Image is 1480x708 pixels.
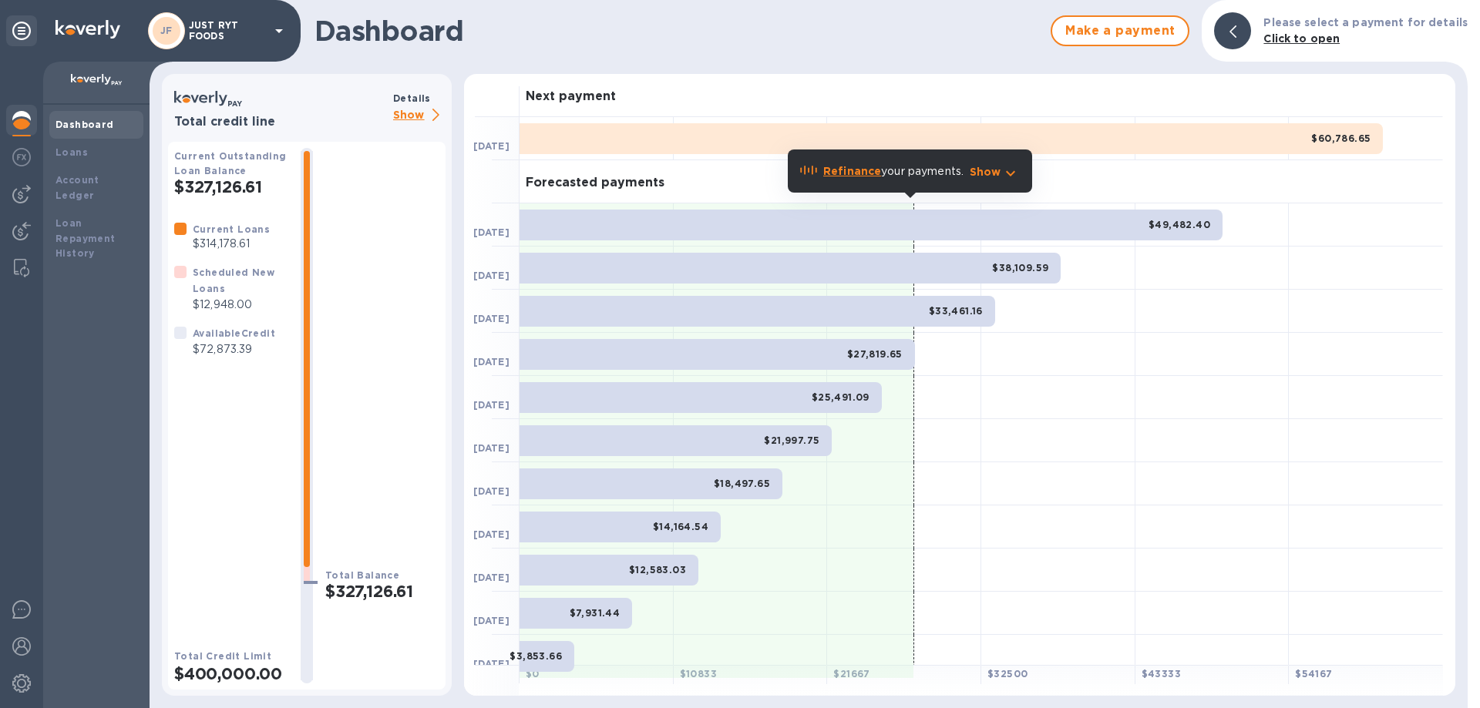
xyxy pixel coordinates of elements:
b: $12,583.03 [629,564,686,575]
button: Make a payment [1051,15,1189,46]
h3: Total credit line [174,115,387,129]
b: Current Outstanding Loan Balance [174,150,287,176]
b: Total Balance [325,569,399,581]
h2: $327,126.61 [325,582,439,601]
h2: $327,126.61 [174,177,288,196]
b: $ 54167 [1295,668,1332,679]
img: Logo [55,20,120,39]
h1: Dashboard [314,15,1043,47]
b: [DATE] [473,485,510,497]
b: JF [160,25,173,36]
b: [DATE] [473,572,510,583]
b: $38,109.59 [992,262,1048,273]
b: Scheduled New Loans [193,267,274,294]
p: Show [970,164,1001,180]
b: $7,931.44 [570,607,621,619]
img: Foreign exchange [12,148,31,166]
b: Available Credit [193,327,275,339]
b: Loans [55,146,88,158]
b: $49,482.40 [1149,219,1210,230]
b: $3,853.66 [510,650,562,662]
h3: Forecasted payments [526,176,664,190]
b: Loan Repayment History [55,217,116,260]
b: $18,497.65 [714,478,770,489]
h3: Next payment [526,89,616,104]
b: [DATE] [473,140,510,152]
b: $21,997.75 [764,435,819,446]
button: Show [970,164,1020,180]
b: [DATE] [473,442,510,454]
b: [DATE] [473,615,510,626]
b: $33,461.16 [929,305,983,317]
b: Account Ledger [55,174,99,201]
b: $25,491.09 [812,391,869,403]
b: $ 43333 [1142,668,1181,679]
b: [DATE] [473,313,510,324]
p: your payments. [823,163,964,180]
b: Dashboard [55,119,114,130]
b: Current Loans [193,223,270,235]
p: $12,948.00 [193,297,288,313]
p: $72,873.39 [193,341,275,357]
b: Details [393,92,431,104]
p: Show [393,106,446,126]
b: [DATE] [473,658,510,669]
b: [DATE] [473,270,510,281]
b: Total Credit Limit [174,650,271,662]
b: $ 32500 [987,668,1028,679]
b: Click to open [1263,32,1340,45]
b: [DATE] [473,356,510,367]
div: Unpin categories [6,15,37,46]
h2: $400,000.00 [174,664,288,683]
b: [DATE] [473,226,510,238]
b: $14,164.54 [653,521,708,532]
b: [DATE] [473,399,510,411]
b: Refinance [823,165,881,177]
span: Make a payment [1065,22,1176,40]
b: $27,819.65 [847,348,903,360]
b: Please select a payment for details [1263,16,1468,29]
b: [DATE] [473,528,510,540]
b: $60,786.65 [1311,133,1371,144]
p: $314,178.61 [193,236,270,252]
p: JUST RYT FOODS [189,20,266,42]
